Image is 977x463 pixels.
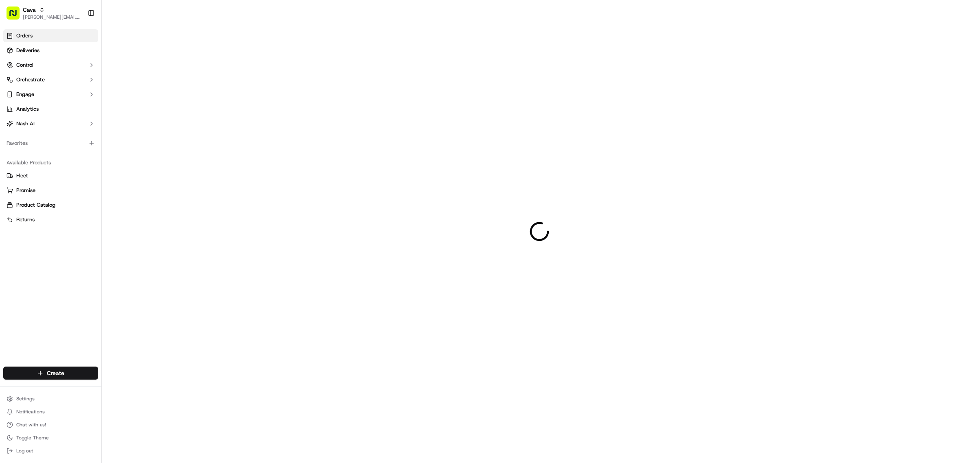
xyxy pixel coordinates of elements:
div: We're available if you need us! [37,86,112,92]
button: Control [3,59,98,72]
span: [PERSON_NAME] [25,148,66,155]
span: Fleet [16,172,28,179]
span: Product Catalog [16,201,55,209]
a: Deliveries [3,44,98,57]
button: Engage [3,88,98,101]
span: • [68,126,70,133]
span: [DATE] [72,126,89,133]
button: Orchestrate [3,73,98,86]
a: 📗Knowledge Base [5,179,66,193]
span: Notifications [16,408,45,415]
img: Nash [8,8,24,24]
button: Cava[PERSON_NAME][EMAIL_ADDRESS][PERSON_NAME][DOMAIN_NAME] [3,3,84,23]
span: Promise [16,187,35,194]
img: 1724597045416-56b7ee45-8013-43a0-a6f9-03cb97ddad50 [17,78,32,92]
span: Engage [16,91,34,98]
img: Grace Nketiah [8,118,21,131]
button: Product Catalog [3,199,98,212]
a: Promise [7,187,95,194]
p: Welcome 👋 [8,33,148,46]
img: Jaimie Jaretsky [8,140,21,153]
button: Fleet [3,169,98,182]
span: Toggle Theme [16,435,49,441]
button: Cava [23,6,36,14]
span: [DATE] [72,148,89,155]
img: 1736555255976-a54dd68f-1ca7-489b-9aae-adbdc363a1c4 [8,78,23,92]
a: 💻API Documentation [66,179,134,193]
a: Product Catalog [7,201,95,209]
span: Create [47,369,64,377]
button: Nash AI [3,117,98,130]
button: Start new chat [138,80,148,90]
button: Create [3,367,98,380]
div: 💻 [69,183,75,189]
div: Start new chat [37,78,134,86]
a: Analytics [3,103,98,116]
span: Orchestrate [16,76,45,83]
button: Chat with us! [3,419,98,430]
button: Promise [3,184,98,197]
span: Deliveries [16,47,39,54]
span: Analytics [16,105,39,113]
input: Got a question? Start typing here... [21,52,147,61]
span: Nash AI [16,120,35,127]
a: Powered byPylon [57,201,99,208]
span: Settings [16,395,35,402]
div: Past conversations [8,106,55,112]
div: Favorites [3,137,98,150]
button: Settings [3,393,98,404]
span: Chat with us! [16,422,46,428]
button: Notifications [3,406,98,417]
button: Toggle Theme [3,432,98,443]
span: Pylon [81,202,99,208]
span: Knowledge Base [16,182,62,190]
div: 📗 [8,183,15,189]
span: • [68,148,70,155]
img: 1736555255976-a54dd68f-1ca7-489b-9aae-adbdc363a1c4 [16,127,23,133]
button: Returns [3,213,98,226]
span: Returns [16,216,35,223]
span: Orders [16,32,33,39]
button: Log out [3,445,98,456]
div: Available Products [3,156,98,169]
button: [PERSON_NAME][EMAIL_ADDRESS][PERSON_NAME][DOMAIN_NAME] [23,14,81,20]
span: Control [16,61,33,69]
a: Orders [3,29,98,42]
span: API Documentation [77,182,131,190]
span: Log out [16,448,33,454]
button: See all [126,104,148,114]
a: Fleet [7,172,95,179]
a: Returns [7,216,95,223]
span: [PERSON_NAME] [25,126,66,133]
